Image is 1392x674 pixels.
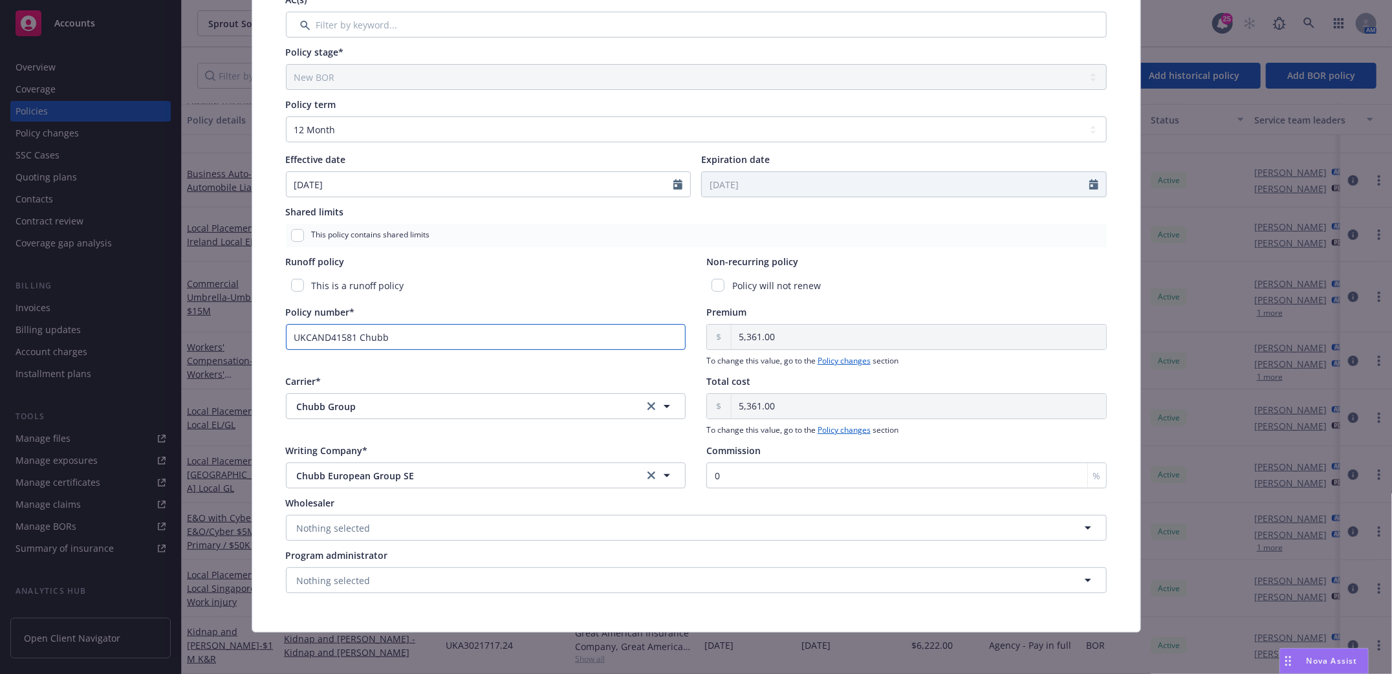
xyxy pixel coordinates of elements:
[297,521,371,535] span: Nothing selected
[706,424,1107,436] span: To change this value, go to the section
[732,394,1106,419] input: 0.00
[286,224,1107,247] div: This policy contains shared limits
[818,355,871,366] a: Policy changes
[287,172,674,197] input: MM/DD/YYYY
[673,179,682,190] svg: Calendar
[297,469,623,483] span: Chubb European Group SE
[732,325,1106,349] input: 0.00
[1093,469,1101,483] span: %
[1279,648,1369,674] button: Nova Assist
[706,375,750,387] span: Total cost
[297,400,623,413] span: Chubb Group
[706,444,761,457] span: Commission
[286,12,1107,38] input: Filter by keyword...
[1280,649,1296,673] div: Drag to move
[706,274,1107,298] div: Policy will not renew
[1307,655,1358,666] span: Nova Assist
[706,255,798,268] span: Non-recurring policy
[286,515,1107,541] button: Nothing selected
[286,274,686,298] div: This is a runoff policy
[286,153,346,166] span: Effective date
[701,153,770,166] span: Expiration date
[286,567,1107,593] button: Nothing selected
[286,375,321,387] span: Carrier*
[286,255,345,268] span: Runoff policy
[286,549,388,561] span: Program administrator
[286,46,344,58] span: Policy stage*
[286,462,686,488] button: Chubb European Group SEclear selection
[297,574,371,587] span: Nothing selected
[286,206,344,218] span: Shared limits
[644,398,659,414] a: clear selection
[286,98,336,111] span: Policy term
[286,497,335,509] span: Wholesaler
[286,444,368,457] span: Writing Company*
[644,468,659,483] a: clear selection
[706,306,746,318] span: Premium
[1089,179,1098,190] svg: Calendar
[706,355,1107,367] span: To change this value, go to the section
[702,172,1089,197] input: MM/DD/YYYY
[286,306,355,318] span: Policy number*
[818,424,871,435] a: Policy changes
[286,393,686,419] button: Chubb Groupclear selection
